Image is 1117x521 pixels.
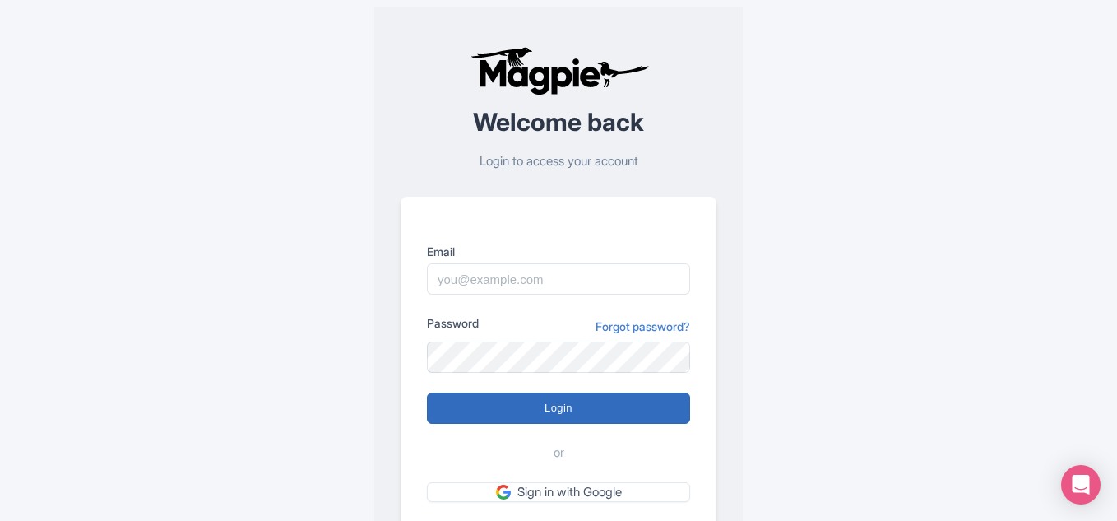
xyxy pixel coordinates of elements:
[427,393,690,424] input: Login
[401,152,716,171] p: Login to access your account
[554,444,564,463] span: or
[496,485,511,500] img: google.svg
[1061,465,1101,505] div: Open Intercom Messenger
[596,318,690,335] a: Forgot password?
[427,263,690,295] input: you@example.com
[427,314,479,332] label: Password
[427,482,690,503] a: Sign in with Google
[466,46,651,95] img: logo-ab69f6fb50320c5b225c76a69d11143b.png
[401,109,716,136] h2: Welcome back
[427,243,690,260] label: Email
